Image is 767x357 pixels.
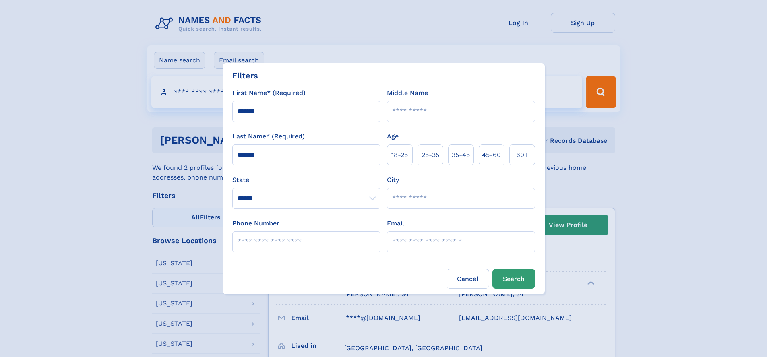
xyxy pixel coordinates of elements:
[422,150,439,160] span: 25‑35
[391,150,408,160] span: 18‑25
[387,88,428,98] label: Middle Name
[232,88,306,98] label: First Name* (Required)
[516,150,528,160] span: 60+
[232,70,258,82] div: Filters
[387,175,399,185] label: City
[232,175,380,185] label: State
[447,269,489,289] label: Cancel
[232,219,279,228] label: Phone Number
[387,219,404,228] label: Email
[452,150,470,160] span: 35‑45
[387,132,399,141] label: Age
[482,150,501,160] span: 45‑60
[232,132,305,141] label: Last Name* (Required)
[492,269,535,289] button: Search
